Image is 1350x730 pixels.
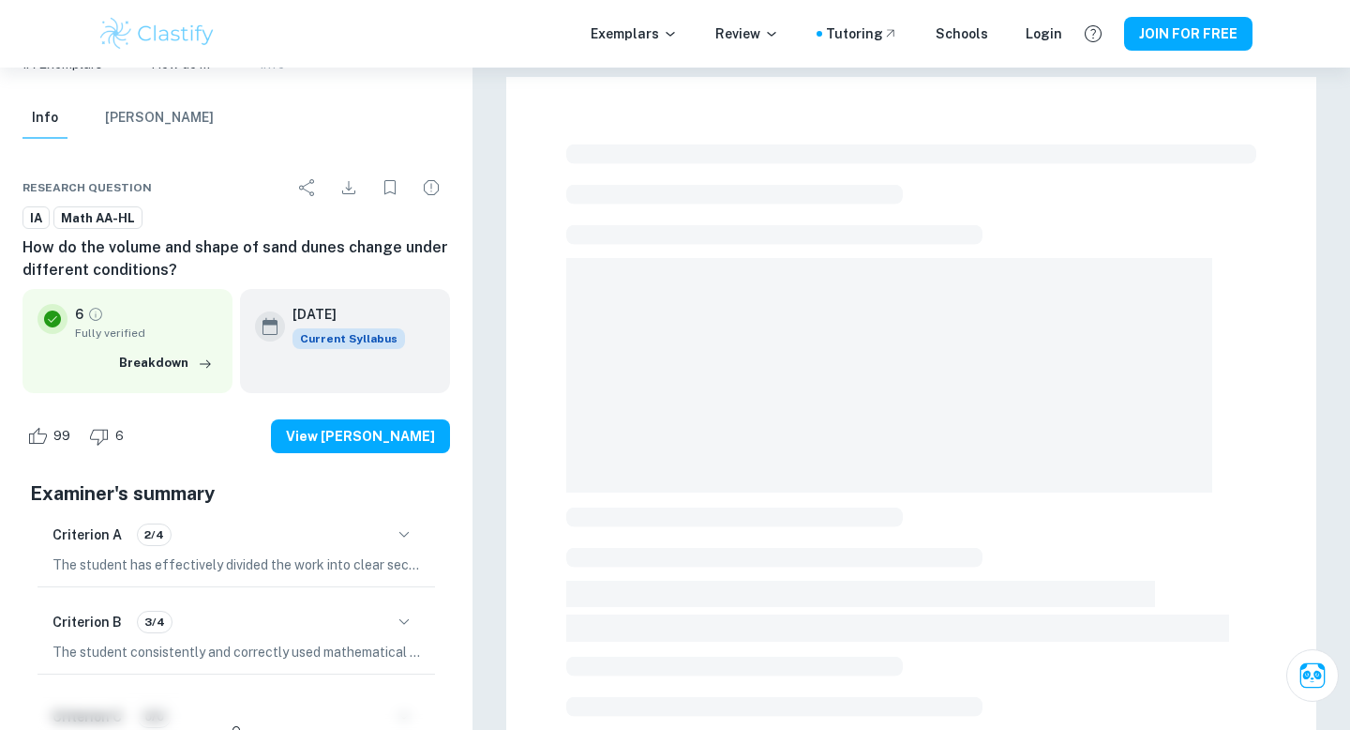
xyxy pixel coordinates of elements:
[936,23,988,44] a: Schools
[22,421,81,451] div: Like
[75,304,83,325] p: 6
[1077,18,1109,50] button: Help and Feedback
[52,555,420,575] p: The student has effectively divided the work into clear sections, including an introduction, body...
[292,328,405,349] div: This exemplar is based on the current syllabus. Feel free to refer to it for inspiration/ideas wh...
[52,642,420,662] p: The student consistently and correctly used mathematical notation and symbols throughout the work...
[105,427,134,446] span: 6
[22,179,152,196] span: Research question
[75,325,217,342] span: Fully verified
[330,169,367,206] div: Download
[715,23,779,44] p: Review
[138,614,172,631] span: 3/4
[412,169,450,206] div: Report issue
[105,98,214,139] button: [PERSON_NAME]
[1124,17,1252,51] button: JOIN FOR FREE
[52,612,122,632] h6: Criterion B
[271,419,450,453] button: View [PERSON_NAME]
[826,23,898,44] a: Tutoring
[1286,649,1339,702] button: Ask Clai
[289,169,326,206] div: Share
[87,306,104,323] a: Grade fully verified
[22,98,67,139] button: Info
[84,421,134,451] div: Dislike
[138,526,171,543] span: 2/4
[30,479,442,508] h5: Examiner's summary
[22,236,450,281] h6: How do the volume and shape of sand dunes change under different conditions?
[52,525,122,545] h6: Criterion A
[22,206,50,230] a: IA
[23,209,49,228] span: IA
[1026,23,1062,44] a: Login
[292,304,390,325] h6: [DATE]
[43,427,81,446] span: 99
[292,328,405,349] span: Current Syllabus
[54,209,142,228] span: Math AA-HL
[53,206,142,230] a: Math AA-HL
[371,169,409,206] div: Bookmark
[114,349,217,377] button: Breakdown
[97,15,217,53] img: Clastify logo
[591,23,678,44] p: Exemplars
